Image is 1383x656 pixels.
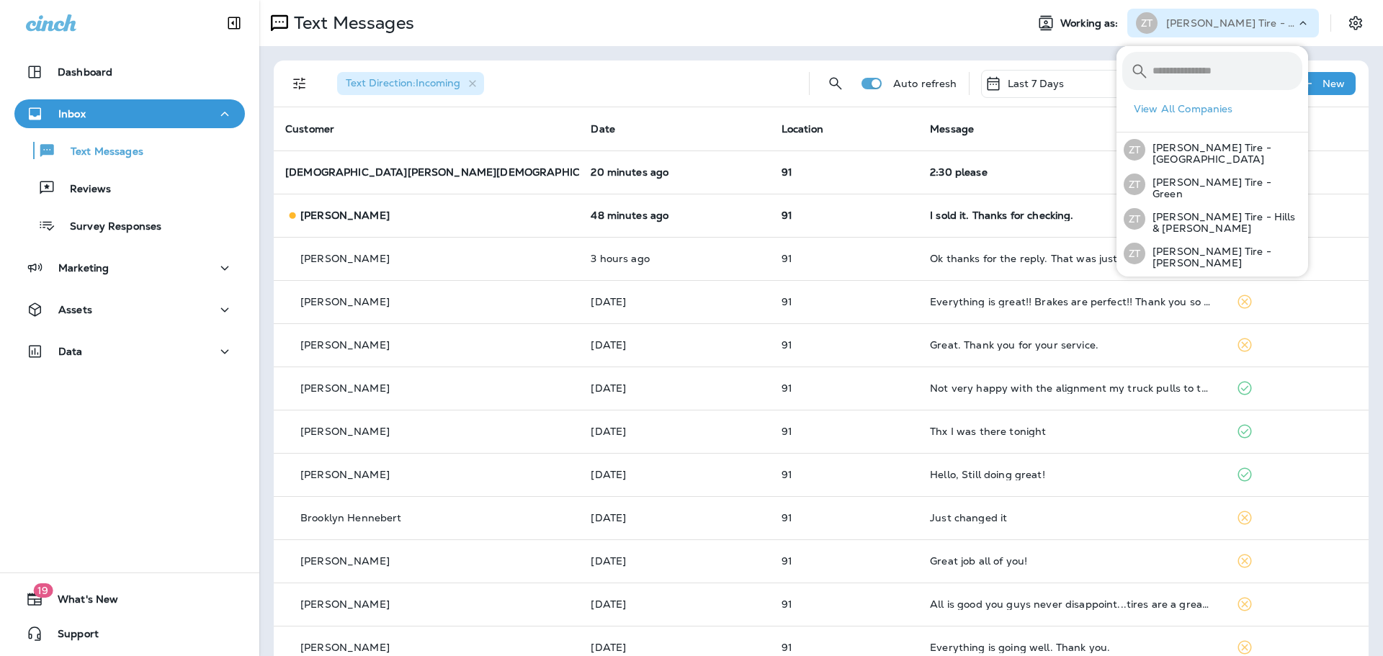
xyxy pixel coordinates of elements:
[893,78,957,89] p: Auto refresh
[1166,17,1296,29] p: [PERSON_NAME] Tire - [PERSON_NAME]
[930,469,1212,480] div: Hello, Still doing great!
[591,253,758,264] p: Sep 2, 2025 08:47 AM
[300,555,390,567] p: [PERSON_NAME]
[591,166,758,178] p: Sep 2, 2025 12:18 PM
[288,12,414,34] p: Text Messages
[14,210,245,241] button: Survey Responses
[1124,208,1145,230] div: ZT
[1145,211,1302,234] p: [PERSON_NAME] Tire - Hills & [PERSON_NAME]
[591,382,758,394] p: Aug 30, 2025 11:43 AM
[300,253,390,264] p: [PERSON_NAME]
[591,642,758,653] p: Aug 26, 2025 12:40 PM
[300,210,390,221] p: [PERSON_NAME]
[1008,78,1065,89] p: Last 7 Days
[1116,132,1308,167] button: ZT[PERSON_NAME] Tire - [GEOGRAPHIC_DATA]
[58,66,112,78] p: Dashboard
[58,346,83,357] p: Data
[782,641,792,654] span: 91
[1136,12,1158,34] div: ZT
[1145,142,1302,165] p: [PERSON_NAME] Tire - [GEOGRAPHIC_DATA]
[591,296,758,307] p: Aug 31, 2025 11:45 AM
[58,304,92,315] p: Assets
[591,339,758,351] p: Aug 30, 2025 05:06 PM
[930,426,1212,437] div: Thx I was there tonight
[782,468,792,481] span: 91
[300,426,390,437] p: [PERSON_NAME]
[782,382,792,395] span: 91
[14,253,245,282] button: Marketing
[930,382,1212,394] div: Not very happy with the alignment my truck pulls to the left ever since I had it done
[930,210,1212,221] div: I sold it. Thanks for checking.
[214,9,254,37] button: Collapse Sidebar
[285,122,334,135] span: Customer
[591,512,758,524] p: Aug 28, 2025 10:10 AM
[1124,243,1145,264] div: ZT
[58,262,109,274] p: Marketing
[300,296,390,307] p: [PERSON_NAME]
[930,598,1212,610] div: All is good you guys never disappoint...tires are a great fit for my truck tha ks
[591,598,758,610] p: Aug 27, 2025 05:27 PM
[285,69,314,98] button: Filters
[930,512,1212,524] div: Just changed it
[1343,10,1369,36] button: Settings
[782,511,792,524] span: 91
[782,252,792,265] span: 91
[300,469,390,480] p: [PERSON_NAME]
[591,210,758,221] p: Sep 2, 2025 11:51 AM
[300,642,390,653] p: [PERSON_NAME]
[1322,78,1345,89] p: New
[55,220,161,234] p: Survey Responses
[930,296,1212,307] div: Everything is great!! Brakes are perfect!! Thank you so much for fixing them
[1116,167,1308,202] button: ZT[PERSON_NAME] Tire - Green
[1145,176,1302,199] p: [PERSON_NAME] Tire - Green
[300,512,402,524] p: Brooklyn Hennebert
[782,554,792,567] span: 91
[782,425,792,438] span: 91
[55,183,111,197] p: Reviews
[591,469,758,480] p: Aug 28, 2025 11:24 AM
[782,209,792,222] span: 91
[14,99,245,128] button: Inbox
[1060,17,1122,30] span: Working as:
[14,135,245,166] button: Text Messages
[782,166,792,179] span: 91
[58,108,86,120] p: Inbox
[821,69,850,98] button: Search Messages
[346,76,460,89] span: Text Direction : Incoming
[930,166,1212,178] div: 2:30 please
[300,598,390,610] p: [PERSON_NAME]
[591,555,758,567] p: Aug 28, 2025 09:51 AM
[337,72,484,95] div: Text Direction:Incoming
[300,339,390,351] p: [PERSON_NAME]
[782,338,792,351] span: 91
[591,122,615,135] span: Date
[782,598,792,611] span: 91
[14,173,245,203] button: Reviews
[285,166,619,178] p: [DEMOGRAPHIC_DATA][PERSON_NAME][DEMOGRAPHIC_DATA]
[930,339,1212,351] div: Great. Thank you for your service.
[930,555,1212,567] div: Great job all of you!
[782,295,792,308] span: 91
[14,58,245,86] button: Dashboard
[56,145,143,159] p: Text Messages
[930,122,974,135] span: Message
[43,593,118,611] span: What's New
[782,122,823,135] span: Location
[300,382,390,394] p: [PERSON_NAME]
[930,642,1212,653] div: Everything is going well. Thank you.
[14,295,245,324] button: Assets
[1116,202,1308,236] button: ZT[PERSON_NAME] Tire - Hills & [PERSON_NAME]
[1128,98,1308,120] button: View All Companies
[14,585,245,614] button: 19What's New
[1124,174,1145,195] div: ZT
[14,619,245,648] button: Support
[43,628,99,645] span: Support
[14,337,245,366] button: Data
[33,583,53,598] span: 19
[591,426,758,437] p: Aug 29, 2025 11:24 PM
[1116,236,1308,271] button: ZT[PERSON_NAME] Tire - [PERSON_NAME]
[1145,246,1302,269] p: [PERSON_NAME] Tire - [PERSON_NAME]
[1124,139,1145,161] div: ZT
[930,253,1212,264] div: Ok thanks for the reply. That was just a shocker. I get that same price for an oil change with th...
